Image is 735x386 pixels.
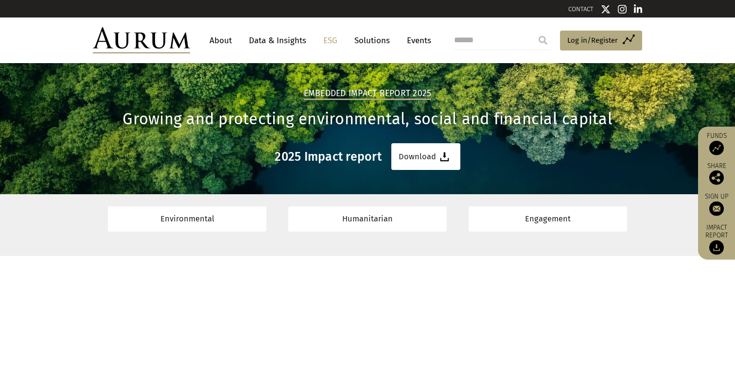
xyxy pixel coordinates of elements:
[618,4,627,14] img: Instagram icon
[703,131,730,155] a: Funds
[709,140,724,155] img: Access Funds
[601,4,611,14] img: Twitter icon
[93,27,190,53] img: Aurum
[108,206,266,231] a: Environmental
[318,32,342,50] a: ESG
[304,88,432,100] h2: Embedded Impact report 2025
[709,201,724,216] img: Sign up to our newsletter
[469,206,627,231] a: Engagement
[703,162,730,185] div: Share
[93,110,642,129] h1: Growing and protecting environmental, social and financial capital
[350,32,395,50] a: Solutions
[703,223,730,255] a: Impact report
[568,5,594,13] a: CONTACT
[402,32,431,50] a: Events
[275,150,382,164] h3: 2025 Impact report
[703,192,730,216] a: Sign up
[533,31,553,50] input: Submit
[560,31,642,51] a: Log in/Register
[244,32,311,50] a: Data & Insights
[567,34,618,46] span: Log in/Register
[205,32,237,50] a: About
[391,143,460,170] a: Download
[634,4,643,14] img: Linkedin icon
[288,206,447,231] a: Humanitarian
[709,170,724,185] img: Share this post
